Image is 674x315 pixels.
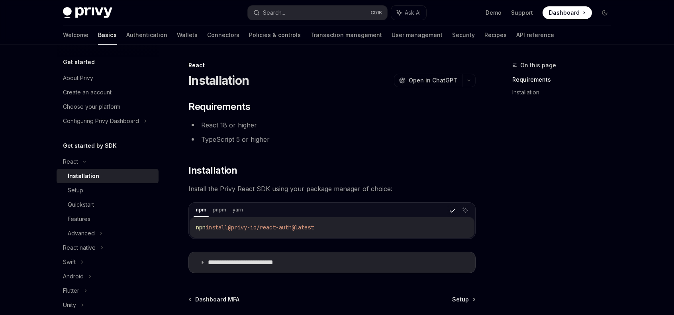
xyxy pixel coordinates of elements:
[486,9,502,17] a: Demo
[207,25,239,45] a: Connectors
[409,76,457,84] span: Open in ChatGPT
[188,134,476,145] li: TypeScript 5 or higher
[195,295,239,303] span: Dashboard MFA
[68,229,95,238] div: Advanced
[57,100,159,114] a: Choose your platform
[484,25,507,45] a: Recipes
[391,6,426,20] button: Ask AI
[370,10,382,16] span: Ctrl K
[57,198,159,212] a: Quickstart
[248,6,387,20] button: Search...CtrlK
[392,25,443,45] a: User management
[63,257,76,267] div: Swift
[210,205,229,215] div: pnpm
[98,25,117,45] a: Basics
[188,164,237,177] span: Installation
[188,119,476,131] li: React 18 or higher
[188,100,250,113] span: Requirements
[520,61,556,70] span: On this page
[57,71,159,85] a: About Privy
[263,8,285,18] div: Search...
[249,25,301,45] a: Policies & controls
[598,6,611,19] button: Toggle dark mode
[512,86,617,99] a: Installation
[512,73,617,86] a: Requirements
[63,88,112,97] div: Create an account
[196,224,206,231] span: npm
[63,300,76,310] div: Unity
[310,25,382,45] a: Transaction management
[57,85,159,100] a: Create an account
[63,243,96,252] div: React native
[63,286,79,295] div: Flutter
[447,205,458,215] button: Copy the contents from the code block
[63,272,84,281] div: Android
[188,61,476,69] div: React
[68,186,83,195] div: Setup
[188,183,476,194] span: Install the Privy React SDK using your package manager of choice:
[511,9,533,17] a: Support
[63,25,88,45] a: Welcome
[194,205,209,215] div: npm
[68,200,94,209] div: Quickstart
[63,157,78,166] div: React
[177,25,198,45] a: Wallets
[452,295,469,303] span: Setup
[549,9,580,17] span: Dashboard
[63,7,112,18] img: dark logo
[452,25,475,45] a: Security
[68,171,99,181] div: Installation
[189,295,239,303] a: Dashboard MFA
[460,205,470,215] button: Ask AI
[452,295,475,303] a: Setup
[543,6,592,19] a: Dashboard
[230,205,245,215] div: yarn
[63,102,120,112] div: Choose your platform
[57,212,159,226] a: Features
[206,224,228,231] span: install
[63,73,93,83] div: About Privy
[57,169,159,183] a: Installation
[228,224,314,231] span: @privy-io/react-auth@latest
[57,183,159,198] a: Setup
[63,57,95,67] h5: Get started
[188,73,249,88] h1: Installation
[405,9,421,17] span: Ask AI
[516,25,554,45] a: API reference
[394,74,462,87] button: Open in ChatGPT
[63,116,139,126] div: Configuring Privy Dashboard
[126,25,167,45] a: Authentication
[63,141,117,151] h5: Get started by SDK
[68,214,90,224] div: Features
